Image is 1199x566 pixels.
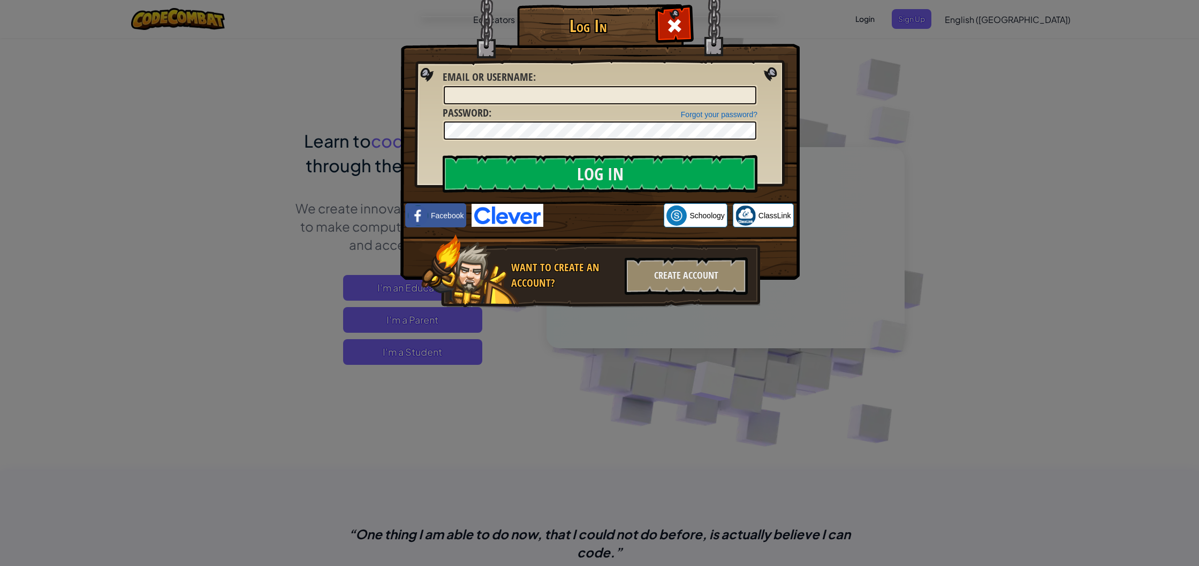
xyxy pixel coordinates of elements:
span: Facebook [431,210,464,221]
span: Email or Username [443,70,533,84]
iframe: Button na Mag-sign in gamit ang Google [543,204,664,227]
img: schoology.png [666,205,687,226]
span: Schoology [689,210,724,221]
img: clever-logo-blue.png [472,204,543,227]
img: facebook_small.png [408,205,428,226]
span: ClassLink [758,210,791,221]
img: classlink-logo-small.png [735,205,756,226]
span: Password [443,105,489,120]
a: Forgot your password? [681,110,757,119]
div: Want to create an account? [511,260,618,290]
div: Create Account [625,257,748,295]
input: Log In [443,155,757,193]
label: : [443,105,491,121]
label: : [443,70,536,85]
h1: Log In [520,17,656,35]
